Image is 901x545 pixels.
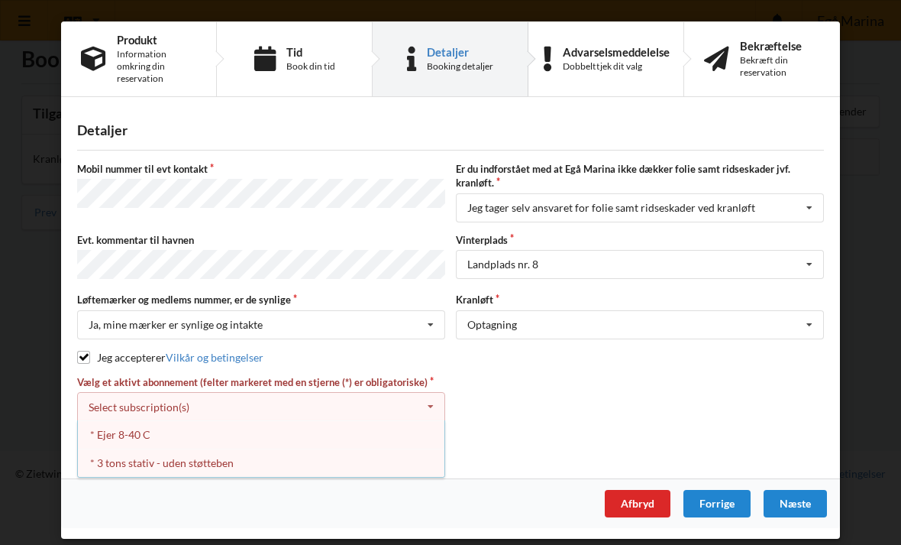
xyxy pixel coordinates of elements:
[467,203,755,213] div: Jeg tager selv ansvaret for folie samt ridseskader ved kranløft
[77,351,263,364] label: Jeg accepterer
[286,46,335,58] div: Tid
[467,259,538,270] div: Landplads nr. 8
[740,40,820,52] div: Bekræftelse
[77,122,824,139] div: Detaljer
[456,162,824,190] label: Er du indforstået med at Egå Marina ikke dækker folie samt ridseskader jvf. kranløft.
[77,162,445,176] label: Mobil nummer til evt kontakt
[427,46,493,58] div: Detaljer
[563,46,670,58] div: Advarselsmeddelelse
[166,351,263,364] a: Vilkår og betingelser
[456,233,824,247] label: Vinterplads
[89,320,263,330] div: Ja, mine mærker er synlige og intakte
[117,48,196,85] div: Information omkring din reservation
[740,54,820,79] div: Bekræft din reservation
[117,34,196,46] div: Produkt
[78,449,444,477] div: * 3 tons stativ - uden støtteben
[563,60,670,73] div: Dobbelttjek dit valg
[89,401,189,414] div: Select subscription(s)
[683,490,751,517] div: Forrige
[764,490,827,517] div: Næste
[427,60,493,73] div: Booking detaljer
[456,293,824,307] label: Kranløft
[467,320,517,330] div: Optagning
[77,233,445,247] label: Evt. kommentar til havnen
[77,293,445,307] label: Løftemærker og medlems nummer, er de synlige
[78,420,444,449] div: * Ejer 8-40 C
[77,375,445,389] label: Vælg et aktivt abonnement (felter markeret med en stjerne (*) er obligatoriske)
[605,490,670,517] div: Afbryd
[286,60,335,73] div: Book din tid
